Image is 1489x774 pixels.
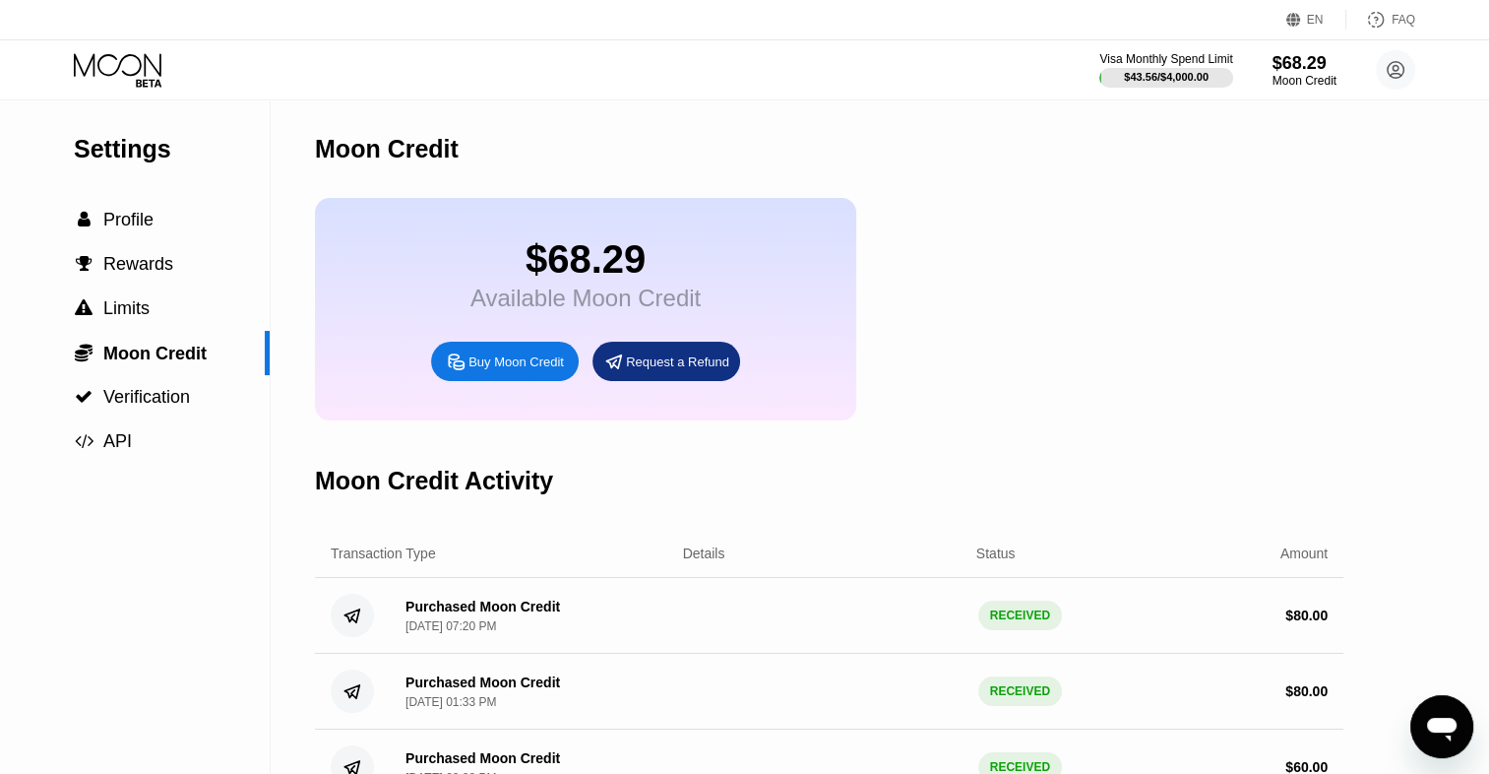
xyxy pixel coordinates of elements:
[74,135,270,163] div: Settings
[1285,683,1328,699] div: $ 80.00
[75,343,93,362] span: 
[103,387,190,407] span: Verification
[103,298,150,318] span: Limits
[74,211,93,228] div: 
[78,211,91,228] span: 
[74,388,93,406] div: 
[431,342,579,381] div: Buy Moon Credit
[1392,13,1415,27] div: FAQ
[1346,10,1415,30] div: FAQ
[1099,52,1232,66] div: Visa Monthly Spend Limit
[74,432,93,450] div: 
[75,388,93,406] span: 
[1280,546,1328,561] div: Amount
[315,467,553,495] div: Moon Credit Activity
[1285,608,1328,623] div: $ 80.00
[75,299,93,317] span: 
[978,677,1062,706] div: RECEIVED
[1099,52,1232,88] div: Visa Monthly Spend Limit$43.56/$4,000.00
[76,255,93,273] span: 
[1272,53,1336,88] div: $68.29Moon Credit
[978,601,1062,630] div: RECEIVED
[470,285,701,312] div: Available Moon Credit
[468,354,564,370] div: Buy Moon Credit
[405,750,560,766] div: Purchased Moon Credit
[405,619,496,633] div: [DATE] 07:20 PM
[103,254,173,274] span: Rewards
[976,546,1016,561] div: Status
[1272,74,1336,88] div: Moon Credit
[1286,10,1346,30] div: EN
[1124,71,1209,83] div: $43.56 / $4,000.00
[103,210,154,229] span: Profile
[75,432,93,450] span: 
[470,237,701,282] div: $68.29
[331,546,436,561] div: Transaction Type
[626,354,729,370] div: Request a Refund
[592,342,740,381] div: Request a Refund
[405,675,560,690] div: Purchased Moon Credit
[103,431,132,451] span: API
[405,599,560,614] div: Purchased Moon Credit
[315,135,459,163] div: Moon Credit
[1307,13,1324,27] div: EN
[103,344,207,363] span: Moon Credit
[683,546,725,561] div: Details
[405,695,496,709] div: [DATE] 01:33 PM
[74,299,93,317] div: 
[74,343,93,362] div: 
[1272,53,1336,74] div: $68.29
[74,255,93,273] div: 
[1410,695,1473,758] iframe: Кнопка запуска окна обмена сообщениями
